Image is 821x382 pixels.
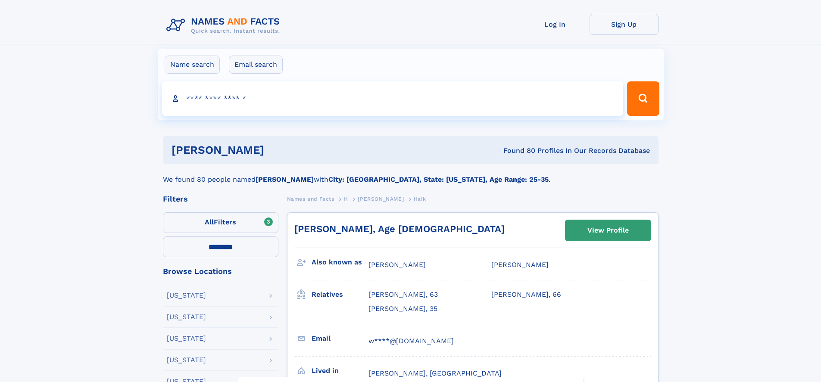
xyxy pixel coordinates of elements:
h3: Also known as [312,255,368,270]
a: [PERSON_NAME], Age [DEMOGRAPHIC_DATA] [294,224,505,234]
a: Sign Up [590,14,659,35]
a: View Profile [565,220,651,241]
div: [US_STATE] [167,314,206,320]
a: [PERSON_NAME], 63 [368,290,438,299]
a: [PERSON_NAME], 35 [368,304,437,314]
b: City: [GEOGRAPHIC_DATA], State: [US_STATE], Age Range: 25-35 [328,175,549,183]
span: [PERSON_NAME] [491,261,549,269]
label: Filters [163,212,278,233]
img: Logo Names and Facts [163,14,287,37]
a: Names and Facts [287,193,334,204]
span: [PERSON_NAME], [GEOGRAPHIC_DATA] [368,369,502,377]
b: [PERSON_NAME] [256,175,314,183]
label: Name search [165,56,220,74]
span: All [205,218,214,226]
div: [US_STATE] [167,335,206,342]
span: Haik [414,196,426,202]
span: H [344,196,348,202]
a: H [344,193,348,204]
button: Search Button [627,81,659,116]
span: [PERSON_NAME] [368,261,426,269]
a: [PERSON_NAME] [358,193,404,204]
span: [PERSON_NAME] [358,196,404,202]
div: We found 80 people named with . [163,164,659,185]
div: Filters [163,195,278,203]
div: Found 80 Profiles In Our Records Database [384,146,650,155]
div: [US_STATE] [167,357,206,363]
a: [PERSON_NAME], 66 [491,290,561,299]
div: Browse Locations [163,267,278,275]
input: search input [162,81,624,116]
div: View Profile [587,221,629,240]
h3: Relatives [312,287,368,302]
h3: Email [312,331,368,346]
div: [US_STATE] [167,292,206,299]
h1: [PERSON_NAME] [172,145,384,155]
a: Log In [521,14,590,35]
label: Email search [229,56,283,74]
h3: Lived in [312,363,368,378]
